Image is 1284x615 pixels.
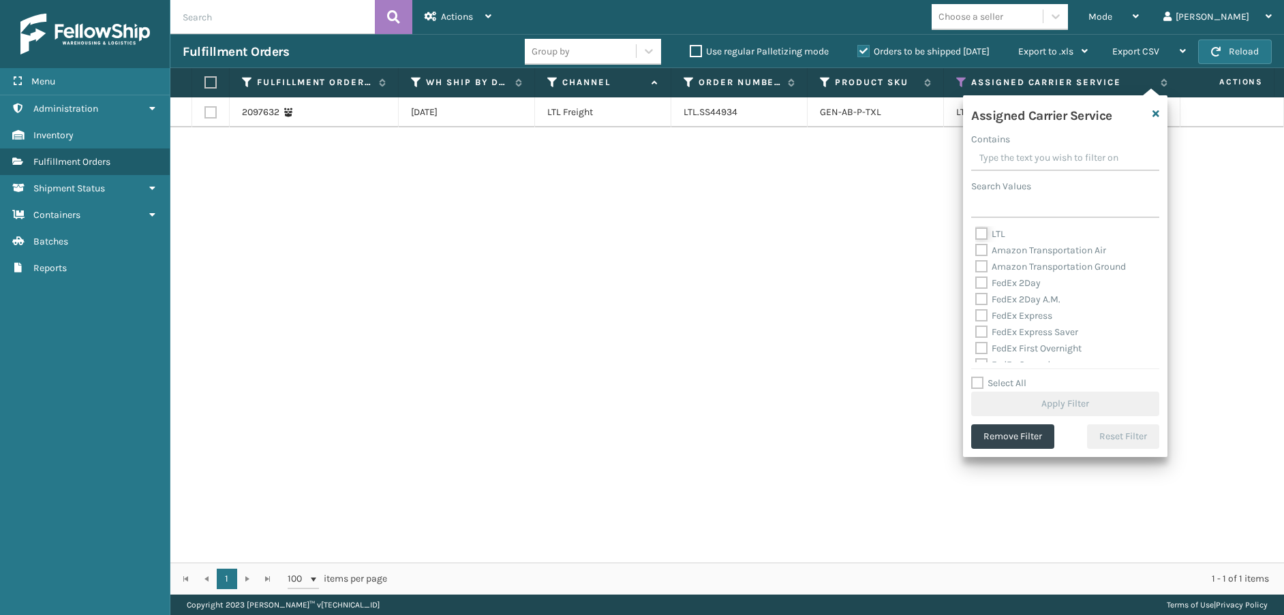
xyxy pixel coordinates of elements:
[975,343,1082,354] label: FedEx First Overnight
[183,44,289,60] h3: Fulfillment Orders
[975,294,1060,305] label: FedEx 2Day A.M.
[1216,600,1268,610] a: Privacy Policy
[1167,595,1268,615] div: |
[1176,71,1271,93] span: Actions
[971,424,1054,449] button: Remove Filter
[33,183,105,194] span: Shipment Status
[971,377,1026,389] label: Select All
[33,209,80,221] span: Containers
[217,569,237,589] a: 1
[938,10,1003,24] div: Choose a seller
[971,104,1112,124] h4: Assigned Carrier Service
[975,277,1041,289] label: FedEx 2Day
[975,310,1052,321] label: FedEx Express
[1198,40,1272,64] button: Reload
[33,262,67,274] span: Reports
[835,76,917,89] label: Product SKU
[257,76,372,89] label: Fulfillment Order Id
[288,572,308,586] span: 100
[820,106,881,118] a: GEN-AB-P-TXL
[33,156,110,168] span: Fulfillment Orders
[971,179,1031,193] label: Search Values
[399,97,535,127] td: [DATE]
[441,11,473,22] span: Actions
[288,569,387,589] span: items per page
[187,595,380,615] p: Copyright 2023 [PERSON_NAME]™ v [TECHNICAL_ID]
[690,46,829,57] label: Use regular Palletizing mode
[971,392,1159,416] button: Apply Filter
[33,129,74,141] span: Inventory
[242,106,279,119] a: 2097632
[975,326,1078,338] label: FedEx Express Saver
[1112,46,1159,57] span: Export CSV
[975,359,1050,370] label: FedEx Ground
[532,44,570,59] div: Group by
[971,132,1010,146] label: Contains
[975,228,1005,240] label: LTL
[426,76,508,89] label: WH Ship By Date
[562,76,645,89] label: Channel
[31,76,55,87] span: Menu
[535,97,671,127] td: LTL Freight
[20,14,150,54] img: logo
[33,236,68,247] span: Batches
[1087,424,1159,449] button: Reset Filter
[1088,11,1112,22] span: Mode
[699,76,781,89] label: Order Number
[971,146,1159,171] input: Type the text you wish to filter on
[671,97,808,127] td: LTL.SS44934
[944,97,1180,127] td: LTL
[971,76,1154,89] label: Assigned Carrier Service
[857,46,990,57] label: Orders to be shipped [DATE]
[975,261,1126,272] label: Amazon Transportation Ground
[1167,600,1214,610] a: Terms of Use
[975,245,1106,256] label: Amazon Transportation Air
[33,103,98,114] span: Administration
[1018,46,1073,57] span: Export to .xls
[406,572,1269,586] div: 1 - 1 of 1 items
